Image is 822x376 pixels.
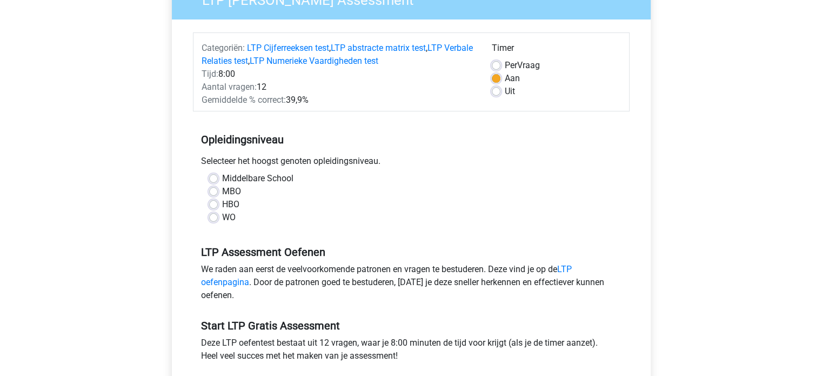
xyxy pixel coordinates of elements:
[222,185,241,198] label: MBO
[505,59,540,72] label: Vraag
[222,198,239,211] label: HBO
[193,94,484,107] div: 39,9%
[505,60,517,70] span: Per
[201,129,621,150] h5: Opleidingsniveau
[202,95,286,105] span: Gemiddelde % correct:
[505,85,515,98] label: Uit
[505,72,520,85] label: Aan
[202,82,257,92] span: Aantal vragen:
[202,43,245,53] span: Categoriën:
[193,81,484,94] div: 12
[193,42,484,68] div: , , ,
[202,69,218,79] span: Tijd:
[250,56,378,66] a: LTP Numerieke Vaardigheden test
[201,246,621,259] h5: LTP Assessment Oefenen
[222,211,236,224] label: WO
[201,319,621,332] h5: Start LTP Gratis Assessment
[247,43,329,53] a: LTP Cijferreeksen test
[193,263,630,306] div: We raden aan eerst de veelvoorkomende patronen en vragen te bestuderen. Deze vind je op de . Door...
[193,68,484,81] div: 8:00
[331,43,426,53] a: LTP abstracte matrix test
[193,155,630,172] div: Selecteer het hoogst genoten opleidingsniveau.
[193,337,630,367] div: Deze LTP oefentest bestaat uit 12 vragen, waar je 8:00 minuten de tijd voor krijgt (als je de tim...
[222,172,293,185] label: Middelbare School
[492,42,621,59] div: Timer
